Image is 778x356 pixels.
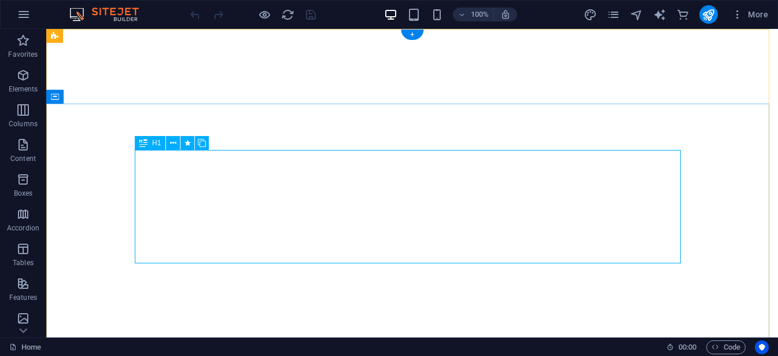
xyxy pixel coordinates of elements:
p: Accordion [7,223,39,233]
p: Features [9,293,37,302]
button: navigator [630,8,644,21]
i: Commerce [676,8,689,21]
i: Publish [702,8,715,21]
i: Navigator [630,8,643,21]
button: text_generator [653,8,667,21]
h6: Session time [666,340,697,354]
p: Columns [9,119,38,129]
span: H1 [152,140,161,146]
span: : [687,343,688,351]
button: Click here to leave preview mode and continue editing [257,8,271,21]
p: Tables [13,258,34,267]
span: More [732,9,768,20]
p: Content [10,154,36,163]
button: commerce [676,8,690,21]
p: Boxes [14,189,33,198]
div: + [401,30,423,40]
i: AI Writer [653,8,666,21]
i: Reload page [281,8,294,21]
img: Editor Logo [67,8,153,21]
i: Pages (Ctrl+Alt+S) [607,8,620,21]
a: Click to cancel selection. Double-click to open Pages [9,340,41,354]
button: Code [706,340,746,354]
h6: 100% [470,8,489,21]
p: Favorites [8,50,38,59]
button: More [727,5,773,24]
button: 100% [453,8,494,21]
button: Usercentrics [755,340,769,354]
i: Design (Ctrl+Alt+Y) [584,8,597,21]
i: On resize automatically adjust zoom level to fit chosen device. [500,9,511,20]
button: reload [281,8,294,21]
span: 00 00 [679,340,696,354]
span: Code [711,340,740,354]
p: Elements [9,85,38,94]
button: pages [607,8,621,21]
button: publish [699,5,718,24]
button: design [584,8,598,21]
